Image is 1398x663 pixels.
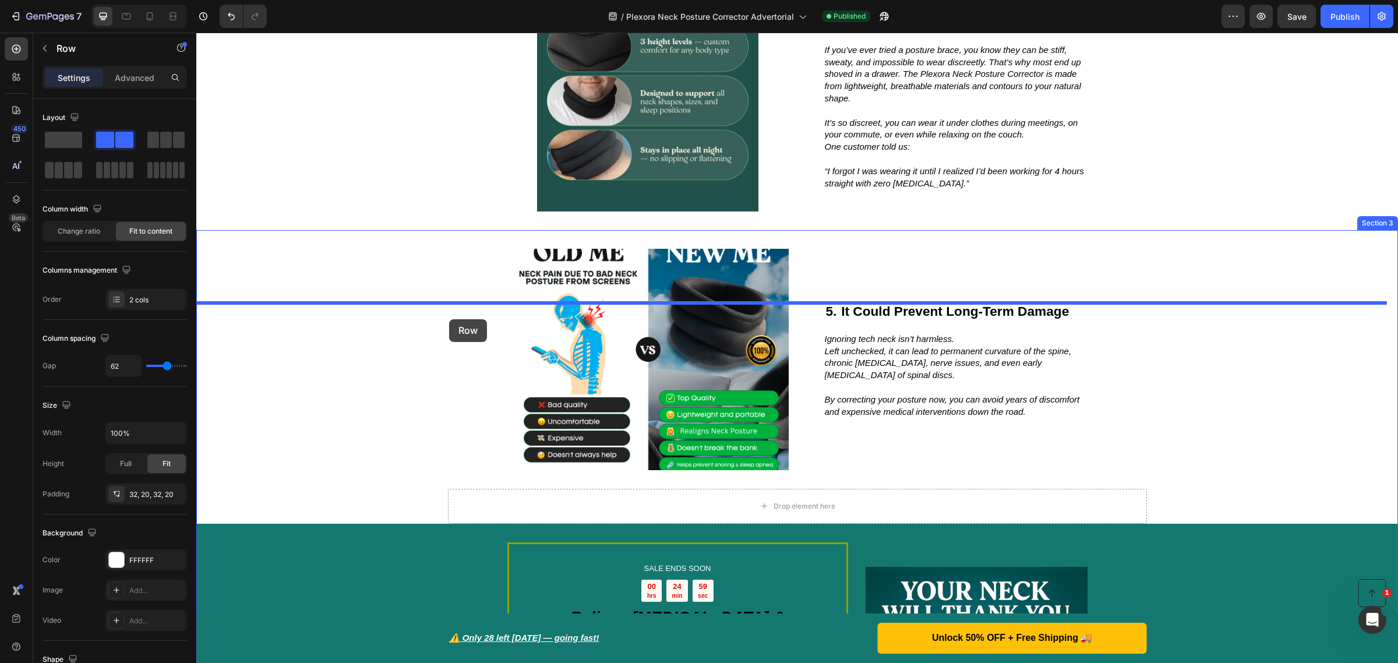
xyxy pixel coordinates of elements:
[43,202,104,217] div: Column width
[1358,606,1386,634] iframe: Intercom live chat
[57,41,156,55] p: Row
[43,555,61,565] div: Color
[43,398,73,414] div: Size
[120,459,132,469] span: Full
[1321,5,1369,28] button: Publish
[43,585,63,595] div: Image
[129,295,184,305] div: 2 cols
[43,526,99,541] div: Background
[196,33,1398,663] iframe: To enrich screen reader interactions, please activate Accessibility in Grammarly extension settings
[43,459,64,469] div: Height
[106,422,186,443] input: Auto
[834,11,866,22] span: Published
[115,72,154,84] p: Advanced
[621,10,624,23] span: /
[9,213,28,223] div: Beta
[43,489,69,499] div: Padding
[43,428,62,438] div: Width
[43,263,133,278] div: Columns management
[626,10,794,23] span: Plexora Neck Posture Corrector Advertorial
[129,616,184,626] div: Add...
[129,489,184,500] div: 32, 20, 32, 20
[1330,10,1360,23] div: Publish
[1382,588,1392,598] span: 1
[220,5,267,28] div: Undo/Redo
[129,586,184,596] div: Add...
[43,361,56,371] div: Gap
[43,294,62,305] div: Order
[58,226,100,237] span: Change ratio
[76,9,82,23] p: 7
[5,5,87,28] button: 7
[43,331,112,347] div: Column spacing
[129,226,172,237] span: Fit to content
[43,110,82,126] div: Layout
[163,459,171,469] span: Fit
[11,124,28,133] div: 450
[1277,5,1316,28] button: Save
[106,355,141,376] input: Auto
[43,615,61,626] div: Video
[1287,12,1307,22] span: Save
[129,555,184,566] div: FFFFFF
[58,72,90,84] p: Settings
